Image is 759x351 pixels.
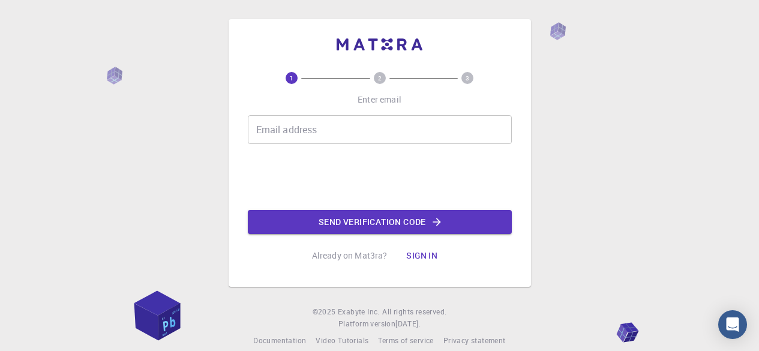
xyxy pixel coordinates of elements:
span: Platform version [338,318,395,330]
span: Terms of service [378,335,433,345]
span: Privacy statement [443,335,506,345]
a: [DATE]. [395,318,421,330]
iframe: reCAPTCHA [289,154,471,200]
span: [DATE] . [395,319,421,328]
a: Terms of service [378,335,433,347]
button: Send verification code [248,210,512,234]
span: © 2025 [313,306,338,318]
a: Privacy statement [443,335,506,347]
a: Video Tutorials [316,335,368,347]
span: Video Tutorials [316,335,368,345]
p: Enter email [358,94,401,106]
text: 1 [290,74,293,82]
a: Exabyte Inc. [338,306,380,318]
p: Already on Mat3ra? [312,250,388,262]
span: All rights reserved. [382,306,446,318]
span: Documentation [253,335,306,345]
a: Documentation [253,335,306,347]
text: 2 [378,74,382,82]
button: Sign in [397,244,447,268]
span: Exabyte Inc. [338,307,380,316]
text: 3 [466,74,469,82]
div: Open Intercom Messenger [718,310,747,339]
